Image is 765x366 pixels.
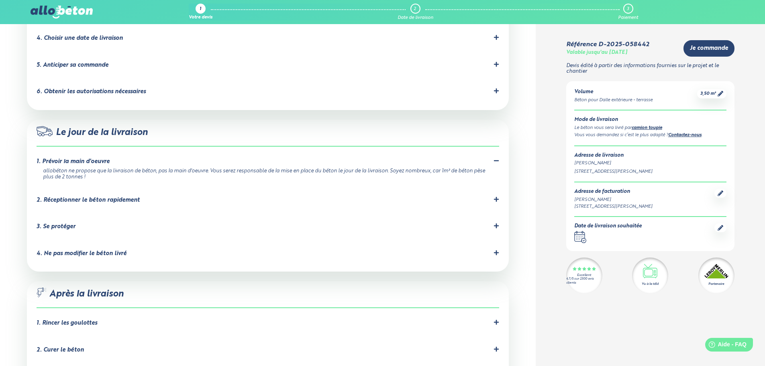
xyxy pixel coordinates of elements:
[642,282,659,286] div: Vu à la télé
[189,4,212,20] a: 1 Votre devis
[566,41,649,48] div: Référence D-2025-058442
[627,6,629,12] div: 3
[414,6,416,12] div: 2
[632,126,662,130] a: camion toupie
[398,15,433,20] div: Date de livraison
[37,126,53,136] img: truck.c7a9816ed8b9b1312949.png
[574,153,726,159] div: Adresse de livraison
[37,197,140,204] div: 2. Réceptionner le béton rapidement
[577,274,591,277] div: Excellent
[690,45,728,52] span: Je commande
[189,15,212,20] div: Votre devis
[708,282,724,286] div: Partenaire
[574,125,726,132] div: Le béton vous sera livré par
[31,6,92,18] img: allobéton
[574,160,726,167] div: [PERSON_NAME]
[566,277,602,284] div: 4.7/5 sur 2300 avis clients
[37,35,123,42] div: 4. Choisir une date de livraison
[683,40,734,57] a: Je commande
[200,7,201,12] div: 1
[398,4,433,20] a: 2 Date de livraison
[574,132,726,139] div: Vous vous demandez si c’est le plus adapté ? .
[574,196,653,203] div: [PERSON_NAME]
[37,288,499,308] div: Après la livraison
[37,250,126,257] div: 4. Ne pas modifier le béton livré
[574,189,653,195] div: Adresse de facturation
[37,126,499,147] div: Le jour de la livraison
[694,335,756,357] iframe: Help widget launcher
[574,89,653,95] div: Volume
[574,117,726,123] div: Mode de livraison
[618,4,638,20] a: 3 Paiement
[37,347,84,354] div: 2. Curer le béton
[37,62,108,69] div: 5. Anticiper sa commande
[668,133,702,137] a: Contactez-nous
[566,50,627,56] div: Valable jusqu'au [DATE]
[574,203,653,210] div: [STREET_ADDRESS][PERSON_NAME]
[574,168,726,175] div: [STREET_ADDRESS][PERSON_NAME]
[37,88,146,95] div: 6. Obtenir les autorisations nécessaires
[574,97,653,104] div: Béton pour Dalle extérieure - terrasse
[43,168,490,180] div: allobéton ne propose que la livraison de béton, pas la main d'oeuvre. Vous serez responsable de l...
[566,63,734,75] p: Devis édité à partir des informations fournies sur le projet et le chantier
[37,158,110,165] div: 1. Prévoir la main d'oeuvre
[37,223,75,230] div: 3. Se protéger
[618,15,638,20] div: Paiement
[37,320,97,327] div: 1. Rincer les goulottes
[574,223,642,229] div: Date de livraison souhaitée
